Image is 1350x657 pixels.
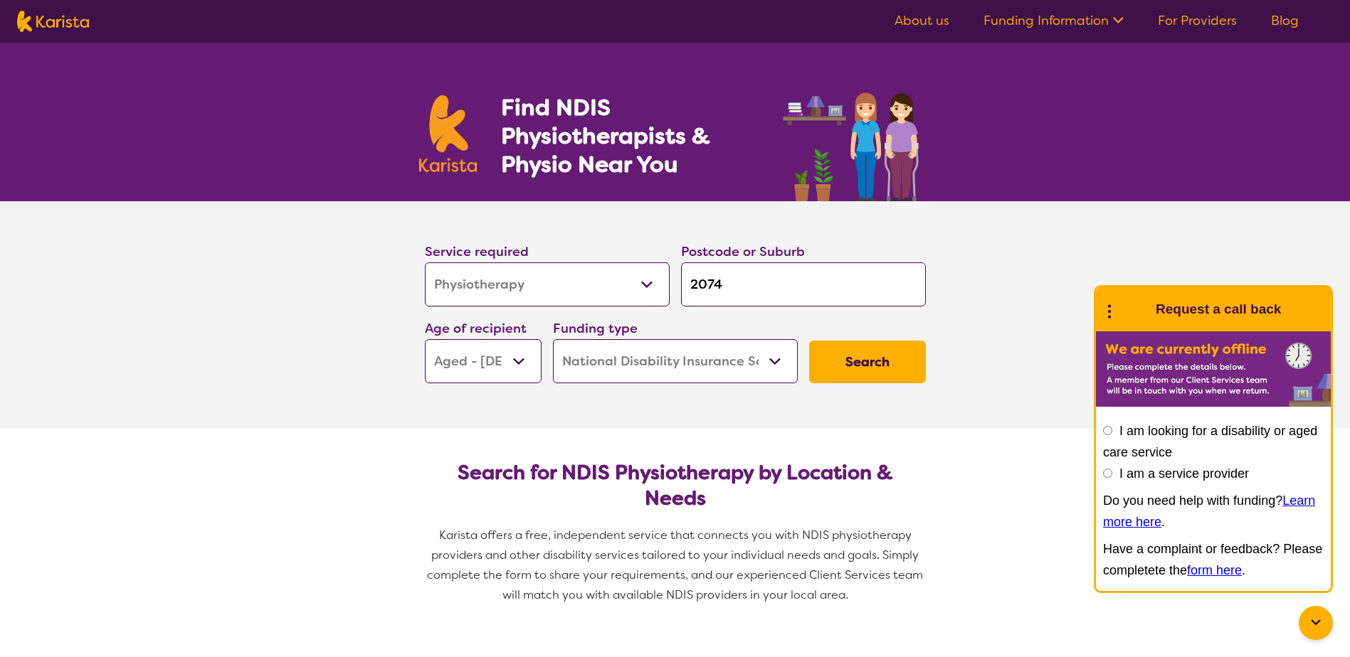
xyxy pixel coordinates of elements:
[1119,466,1249,481] label: I am a service provider
[1103,424,1317,459] label: I am looking for a disability or aged care service
[895,12,949,29] a: About us
[419,95,478,172] img: Karista logo
[809,341,926,383] button: Search
[425,320,527,337] label: Age of recipient
[419,525,932,605] p: Karista offers a free, independent service that connects you with NDIS physiotherapy providers an...
[984,12,1124,29] a: Funding Information
[1271,12,1299,29] a: Blog
[1103,490,1324,533] p: Do you need help with funding? .
[1103,538,1324,581] p: Have a complaint or feedback? Please completete the .
[1119,295,1147,324] img: Karista
[1096,331,1331,407] img: Karista offline chat form to request call back
[681,243,805,260] label: Postcode or Suburb
[425,243,529,260] label: Service required
[681,262,926,306] input: Type
[1156,299,1281,320] h1: Request a call back
[501,93,764,178] h1: Find NDIS Physiotherapists & Physio Near You
[17,11,89,32] img: Karista logo
[553,320,638,337] label: Funding type
[1158,12,1237,29] a: For Providers
[436,460,914,511] h2: Search for NDIS Physiotherapy by Location & Needs
[779,77,931,201] img: physiotherapy
[1187,563,1242,577] a: form here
